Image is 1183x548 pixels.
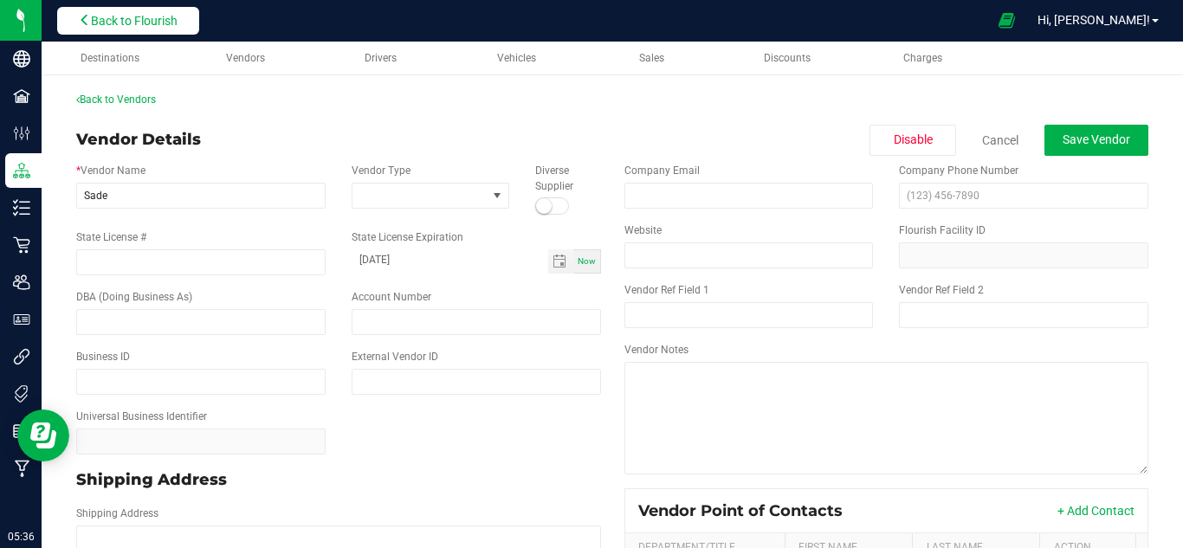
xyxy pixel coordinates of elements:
[578,256,596,266] span: Now
[57,7,199,35] button: Back to Flourish
[352,163,410,178] label: Vendor Type
[13,422,30,440] inline-svg: Reports
[639,52,664,64] span: Sales
[76,409,207,424] label: Universal Business Identifier
[76,229,146,245] label: State License #
[13,236,30,254] inline-svg: Retail
[76,289,192,305] label: DBA (Doing Business As)
[76,128,201,152] div: Vendor Details
[76,468,601,492] p: Shipping Address
[91,14,178,28] span: Back to Flourish
[899,222,986,238] label: Flourish Facility ID
[764,52,811,64] span: Discounts
[13,162,30,179] inline-svg: Distribution
[903,52,942,64] span: Charges
[13,125,30,142] inline-svg: Configuration
[899,163,1018,178] label: Company Phone Number
[497,52,536,64] span: Vehicles
[1057,502,1135,519] button: + Add Contact
[13,460,30,477] inline-svg: Manufacturing
[1038,13,1150,27] span: Hi, [PERSON_NAME]!
[13,311,30,328] inline-svg: User Roles
[13,348,30,365] inline-svg: Integrations
[624,163,700,178] label: Company Email
[13,385,30,403] inline-svg: Tags
[894,132,933,146] span: Disable
[535,163,601,194] label: Diverse Supplier
[638,501,856,520] div: Vendor Point of Contacts
[17,409,69,461] iframe: Resource center
[13,274,30,291] inline-svg: Users
[76,93,156,106] a: Back to Vendors
[13,50,30,68] inline-svg: Company
[13,87,30,105] inline-svg: Facilities
[76,163,145,178] label: Vendor Name
[226,52,265,64] span: Vendors
[76,506,158,521] label: Shipping Address
[352,249,548,271] input: Date
[624,282,709,298] label: Vendor Ref Field 1
[76,349,130,364] label: Business ID
[987,3,1026,37] span: Open Ecommerce Menu
[899,282,984,298] label: Vendor Ref Field 2
[352,229,463,245] label: State License Expiration
[624,342,688,358] label: Vendor Notes
[869,125,956,156] button: Disable
[1063,132,1130,146] span: Save Vendor
[13,199,30,216] inline-svg: Inventory
[548,249,573,274] span: Toggle calendar
[352,289,431,305] label: Account Number
[899,183,1148,209] input: (123) 456-7890
[1044,125,1148,156] button: Save Vendor
[365,52,397,64] span: Drivers
[352,349,438,364] label: External Vendor ID
[624,222,662,238] label: Website
[81,52,139,64] span: Destinations
[982,132,1018,149] a: Cancel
